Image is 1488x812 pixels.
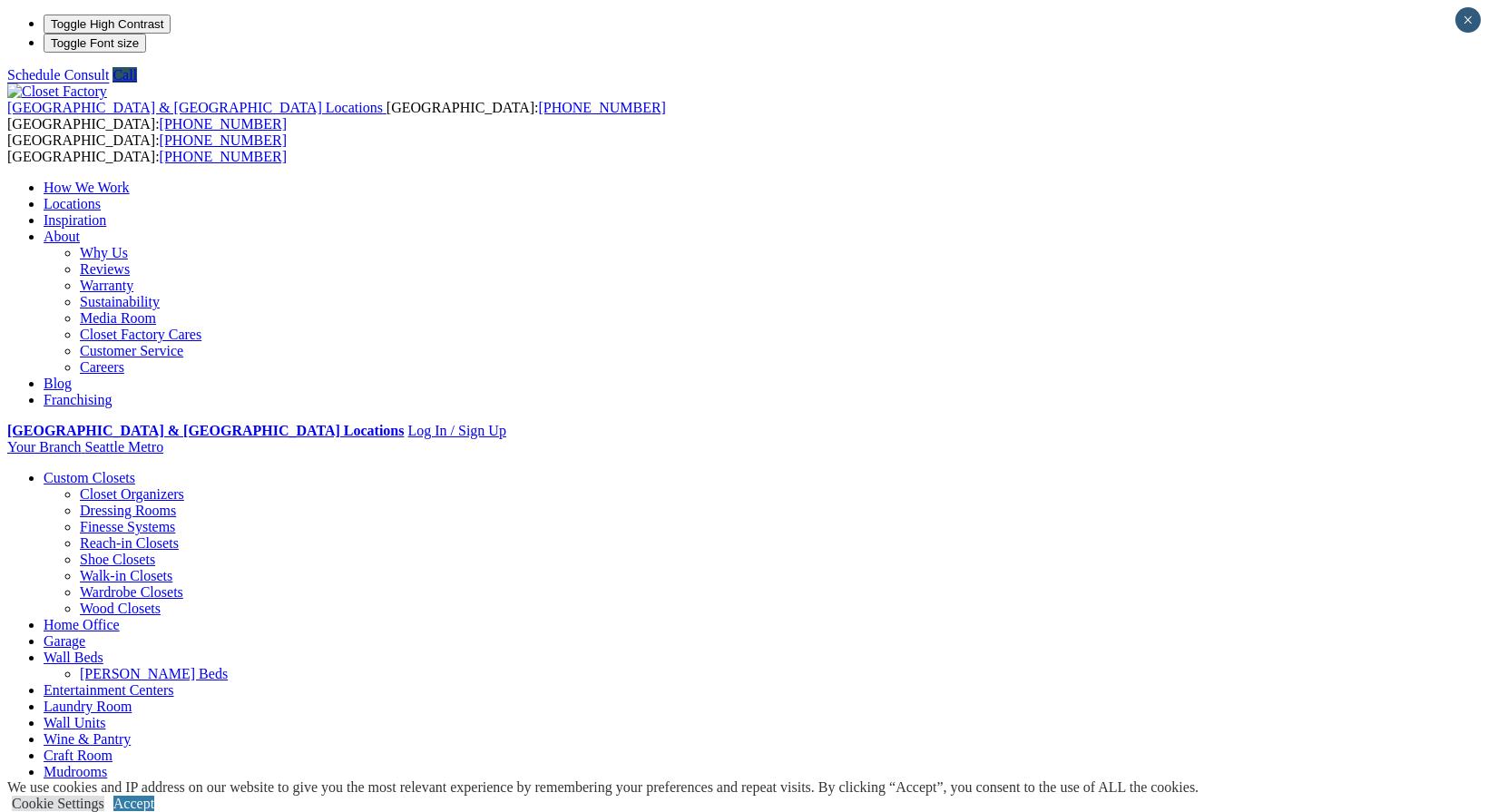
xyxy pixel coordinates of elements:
[80,503,176,518] a: Dressing Rooms
[160,116,287,132] a: [PHONE_NUMBER]
[44,212,106,228] a: Inspiration
[44,376,72,391] a: Blog
[44,15,171,34] button: Toggle High Contrast
[44,731,131,747] a: Wine & Pantry
[7,83,107,100] img: Closet Factory
[80,327,201,342] a: Closet Factory Cares
[44,633,85,649] a: Garage
[44,392,113,407] a: Franchising
[7,100,383,115] span: [GEOGRAPHIC_DATA] & [GEOGRAPHIC_DATA] Locations
[80,245,128,260] a: Why Us
[7,779,1199,796] div: We use cookies and IP address on our website to give you the most relevant experience by remember...
[80,359,124,375] a: Careers
[84,439,163,455] span: Seattle Metro
[80,343,183,358] a: Customer Service
[160,132,287,148] a: [PHONE_NUMBER]
[160,149,287,164] a: [PHONE_NUMBER]
[44,699,132,714] a: Laundry Room
[51,17,163,31] span: Toggle High Contrast
[80,278,133,293] a: Warranty
[7,439,163,455] a: Your Branch Seattle Metro
[7,100,387,115] a: [GEOGRAPHIC_DATA] & [GEOGRAPHIC_DATA] Locations
[7,423,404,438] a: [GEOGRAPHIC_DATA] & [GEOGRAPHIC_DATA] Locations
[80,666,228,681] a: [PERSON_NAME] Beds
[44,748,113,763] a: Craft Room
[538,100,665,115] a: [PHONE_NUMBER]
[80,310,156,326] a: Media Room
[51,36,139,50] span: Toggle Font size
[80,261,130,277] a: Reviews
[7,100,666,132] span: [GEOGRAPHIC_DATA]: [GEOGRAPHIC_DATA]:
[7,67,109,83] a: Schedule Consult
[1455,7,1481,33] button: Close
[113,67,137,83] a: Call
[407,423,505,438] a: Log In / Sign Up
[44,34,146,53] button: Toggle Font size
[80,584,183,600] a: Wardrobe Closets
[113,796,154,811] a: Accept
[44,682,174,698] a: Entertainment Centers
[80,568,172,583] a: Walk-in Closets
[80,486,184,502] a: Closet Organizers
[80,552,155,567] a: Shoe Closets
[44,470,135,485] a: Custom Closets
[44,196,101,211] a: Locations
[7,439,81,455] span: Your Branch
[44,180,130,195] a: How We Work
[44,764,107,779] a: Mudrooms
[12,796,104,811] a: Cookie Settings
[80,535,179,551] a: Reach-in Closets
[44,650,103,665] a: Wall Beds
[80,519,175,534] a: Finesse Systems
[80,601,161,616] a: Wood Closets
[44,229,80,244] a: About
[7,132,287,164] span: [GEOGRAPHIC_DATA]: [GEOGRAPHIC_DATA]:
[80,294,160,309] a: Sustainability
[44,715,105,730] a: Wall Units
[44,617,120,632] a: Home Office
